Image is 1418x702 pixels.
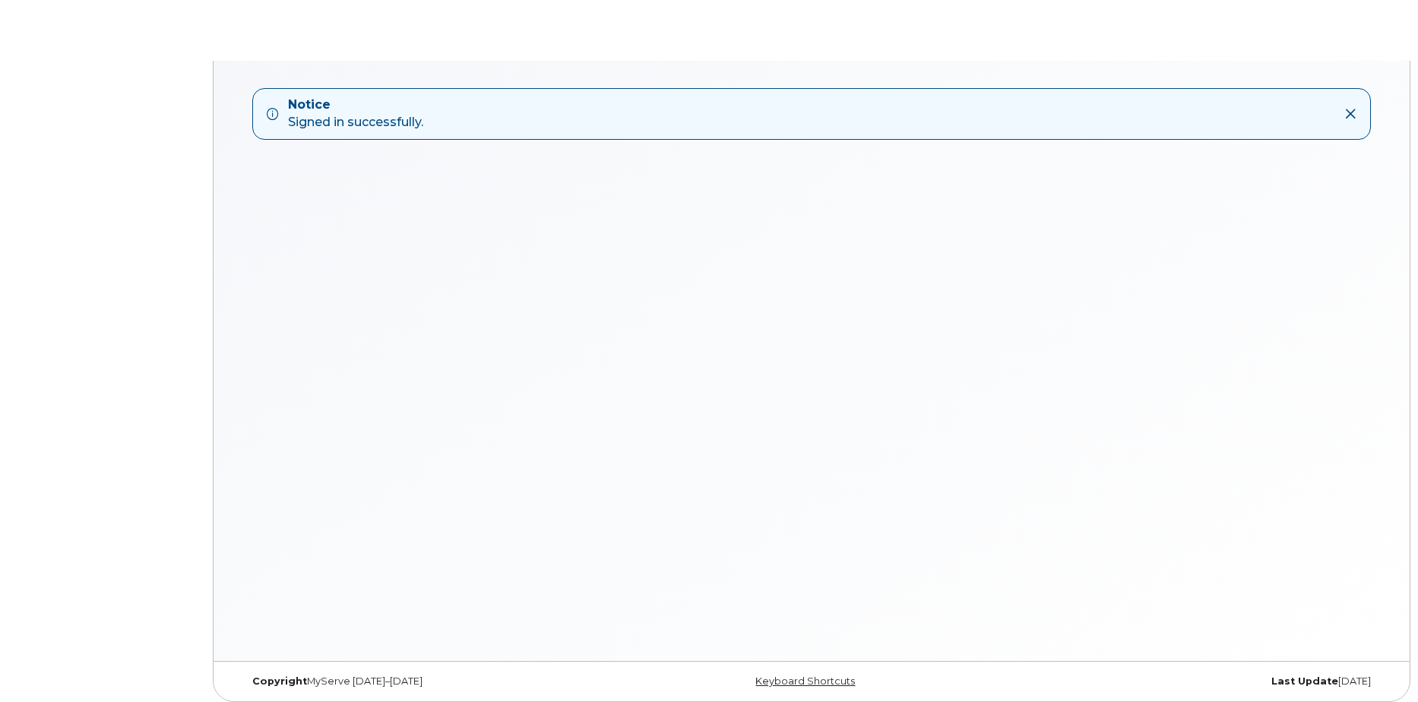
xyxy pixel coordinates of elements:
[1002,675,1382,688] div: [DATE]
[252,675,307,687] strong: Copyright
[755,675,855,687] a: Keyboard Shortcuts
[288,96,423,131] div: Signed in successfully.
[288,96,423,114] strong: Notice
[241,675,622,688] div: MyServe [DATE]–[DATE]
[1271,675,1338,687] strong: Last Update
